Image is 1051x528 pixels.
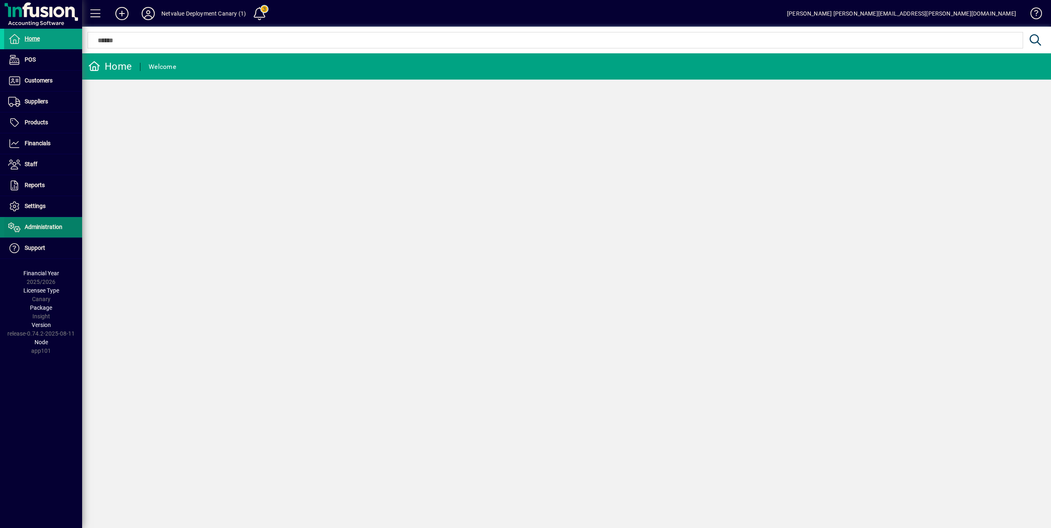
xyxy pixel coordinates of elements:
a: Products [4,112,82,133]
a: Settings [4,196,82,217]
span: Home [25,35,40,42]
span: Suppliers [25,98,48,105]
span: Staff [25,161,37,167]
a: Knowledge Base [1024,2,1041,28]
span: Financial Year [23,270,59,277]
a: Financials [4,133,82,154]
div: Home [88,60,132,73]
a: Staff [4,154,82,175]
button: Add [109,6,135,21]
span: Licensee Type [23,287,59,294]
a: POS [4,50,82,70]
span: POS [25,56,36,63]
a: Customers [4,71,82,91]
div: Netvalue Deployment Canary (1) [161,7,246,20]
a: Reports [4,175,82,196]
span: Administration [25,224,62,230]
span: Node [34,339,48,345]
span: Version [32,322,51,328]
span: Support [25,245,45,251]
span: Package [30,304,52,311]
span: Customers [25,77,53,84]
span: Products [25,119,48,126]
a: Administration [4,217,82,238]
a: Suppliers [4,91,82,112]
span: Financials [25,140,50,146]
a: Support [4,238,82,258]
div: [PERSON_NAME] [PERSON_NAME][EMAIL_ADDRESS][PERSON_NAME][DOMAIN_NAME] [787,7,1016,20]
span: Settings [25,203,46,209]
span: Reports [25,182,45,188]
button: Profile [135,6,161,21]
div: Welcome [149,60,176,73]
